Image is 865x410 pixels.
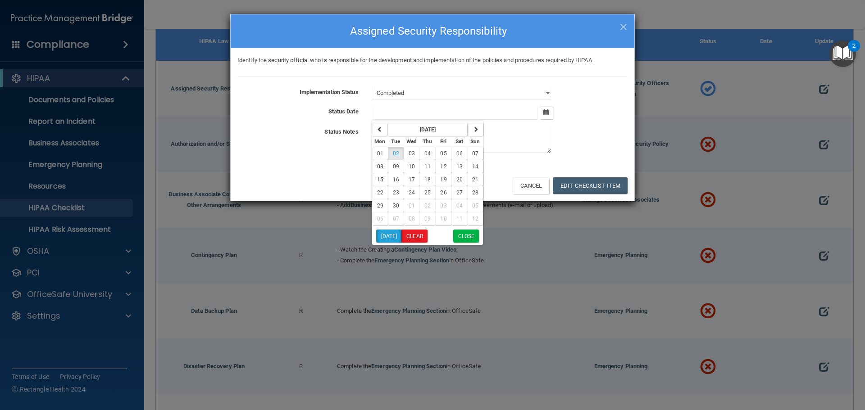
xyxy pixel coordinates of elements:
[451,147,467,160] button: 06
[456,176,463,183] span: 20
[456,150,463,157] span: 06
[467,199,483,212] button: 05
[377,216,383,222] span: 06
[419,160,435,173] button: 11
[419,173,435,186] button: 18
[440,138,446,144] small: Friday
[393,216,399,222] span: 07
[391,138,400,144] small: Tuesday
[451,212,467,225] button: 11
[467,173,483,186] button: 21
[467,186,483,199] button: 28
[451,186,467,199] button: 27
[456,216,463,222] span: 11
[388,199,404,212] button: 30
[372,212,388,225] button: 06
[424,189,431,196] span: 25
[377,189,383,196] span: 22
[388,212,404,225] button: 07
[404,160,419,173] button: 10
[372,199,388,212] button: 29
[472,216,478,222] span: 12
[376,230,402,243] button: [DATE]
[374,138,385,144] small: Monday
[829,41,856,67] button: Open Resource Center, 2 new notifications
[377,203,383,209] span: 29
[424,203,431,209] span: 02
[404,199,419,212] button: 01
[409,203,415,209] span: 01
[456,203,463,209] span: 04
[409,176,415,183] span: 17
[419,147,435,160] button: 04
[470,138,480,144] small: Sunday
[409,189,415,196] span: 24
[440,150,446,157] span: 05
[372,160,388,173] button: 08
[455,138,463,144] small: Saturday
[456,189,463,196] span: 27
[619,17,628,35] span: ×
[451,160,467,173] button: 13
[404,147,419,160] button: 03
[472,203,478,209] span: 05
[419,212,435,225] button: 09
[409,216,415,222] span: 08
[419,186,435,199] button: 25
[231,55,634,66] div: Identify the security official who is responsible for the development and implementation of the p...
[440,189,446,196] span: 26
[440,203,446,209] span: 03
[393,203,399,209] span: 30
[440,216,446,222] span: 10
[553,177,628,194] button: Edit Checklist Item
[424,163,431,170] span: 11
[406,138,417,144] small: Wednesday
[401,230,428,243] button: Clear
[435,173,451,186] button: 19
[420,126,436,133] strong: [DATE]
[424,216,431,222] span: 09
[409,150,415,157] span: 03
[372,186,388,199] button: 22
[419,199,435,212] button: 02
[300,89,359,95] b: Implementation Status
[372,173,388,186] button: 15
[237,21,628,41] h4: Assigned Security Responsibility
[472,150,478,157] span: 07
[467,212,483,225] button: 12
[424,176,431,183] span: 18
[467,147,483,160] button: 07
[404,212,419,225] button: 08
[328,108,359,115] b: Status Date
[435,160,451,173] button: 12
[472,176,478,183] span: 21
[472,189,478,196] span: 28
[435,186,451,199] button: 26
[440,163,446,170] span: 12
[435,147,451,160] button: 05
[377,163,383,170] span: 08
[388,160,404,173] button: 09
[423,138,432,144] small: Thursday
[404,173,419,186] button: 17
[404,186,419,199] button: 24
[456,163,463,170] span: 13
[388,147,404,160] button: 02
[377,176,383,183] span: 15
[377,150,383,157] span: 01
[709,346,854,382] iframe: Drift Widget Chat Controller
[324,128,358,135] b: Status Notes
[513,177,549,194] button: Cancel
[435,199,451,212] button: 03
[393,176,399,183] span: 16
[440,176,446,183] span: 19
[393,163,399,170] span: 09
[472,163,478,170] span: 14
[388,173,404,186] button: 16
[451,173,467,186] button: 20
[393,150,399,157] span: 02
[467,160,483,173] button: 14
[424,150,431,157] span: 04
[852,46,856,58] div: 2
[388,186,404,199] button: 23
